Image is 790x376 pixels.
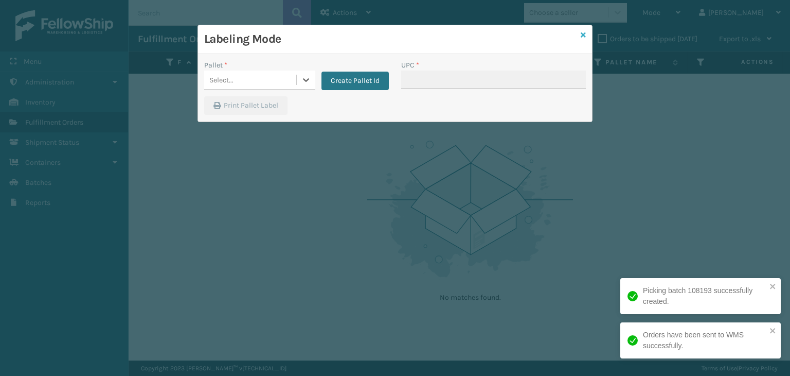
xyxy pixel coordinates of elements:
button: close [769,327,777,336]
button: Create Pallet Id [321,72,389,90]
button: close [769,282,777,292]
button: Print Pallet Label [204,96,288,115]
div: Select... [209,75,234,86]
h3: Labeling Mode [204,31,577,47]
label: Pallet [204,60,227,71]
label: UPC [401,60,419,71]
div: Picking batch 108193 successfully created. [643,285,766,307]
div: Orders have been sent to WMS successfully. [643,330,766,351]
